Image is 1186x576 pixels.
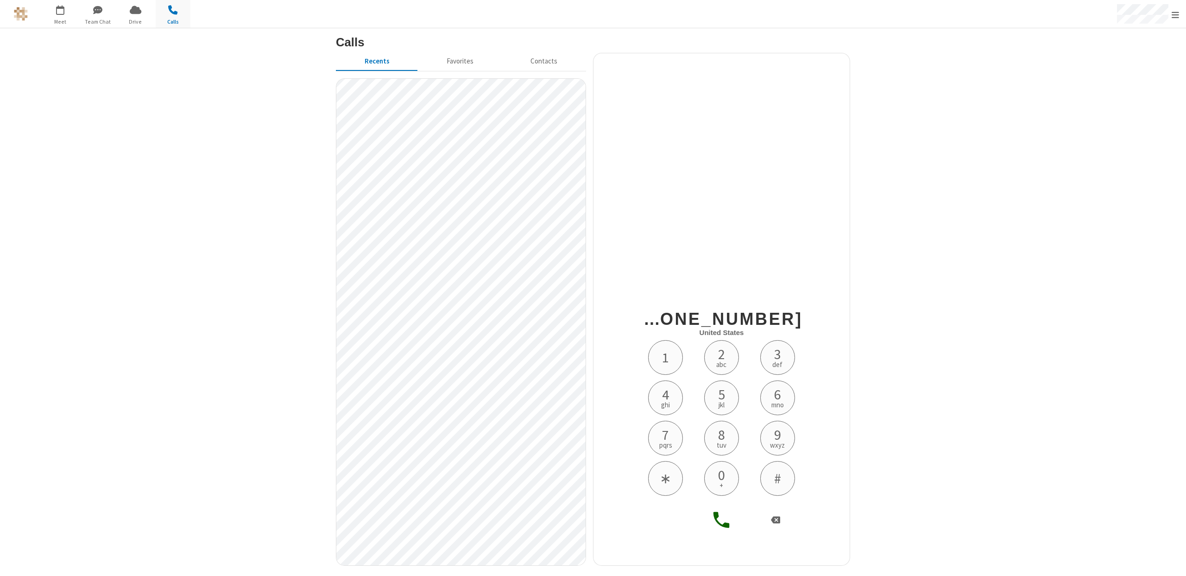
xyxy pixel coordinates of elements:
[760,461,795,496] button: #
[771,401,784,408] span: mno
[704,461,739,496] button: 0+
[648,340,683,375] button: 1
[774,428,781,442] span: 9
[1163,552,1179,570] iframe: Chat
[719,401,725,408] span: jkl
[718,428,725,442] span: 8
[336,36,850,49] h3: Calls
[118,18,153,26] span: Drive
[626,310,802,329] span: [PHONE_NUMBER]
[774,471,781,485] span: #
[336,53,418,70] button: Recents
[719,482,723,489] span: +
[760,421,795,456] button: 9wxyz
[718,387,725,401] span: 5
[502,53,586,70] button: Contacts
[662,387,669,401] span: 4
[660,471,671,485] span: ∗
[156,18,190,26] span: Calls
[772,361,782,368] span: def
[704,340,739,375] button: 2abc
[716,361,726,368] span: abc
[774,387,781,401] span: 6
[648,380,683,415] button: 4ghi
[14,7,28,21] img: iotum.​ucaas.​tech
[648,421,683,456] button: 7pqrs
[770,442,785,449] span: wxyz
[718,468,725,482] span: 0
[717,442,726,449] span: tuv
[760,340,795,375] button: 3def
[760,380,795,415] button: 6mno
[774,347,781,361] span: 3
[662,350,669,364] span: 1
[418,53,502,70] button: Favorites
[704,380,739,415] button: 5jkl
[659,442,672,449] span: pqrs
[648,461,683,496] button: ∗
[43,18,78,26] span: Meet
[662,428,669,442] span: 7
[661,401,670,408] span: ghi
[641,310,803,340] h4: Phone number
[81,18,115,26] span: Team Chat
[718,347,725,361] span: 2
[704,421,739,456] button: 8tuv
